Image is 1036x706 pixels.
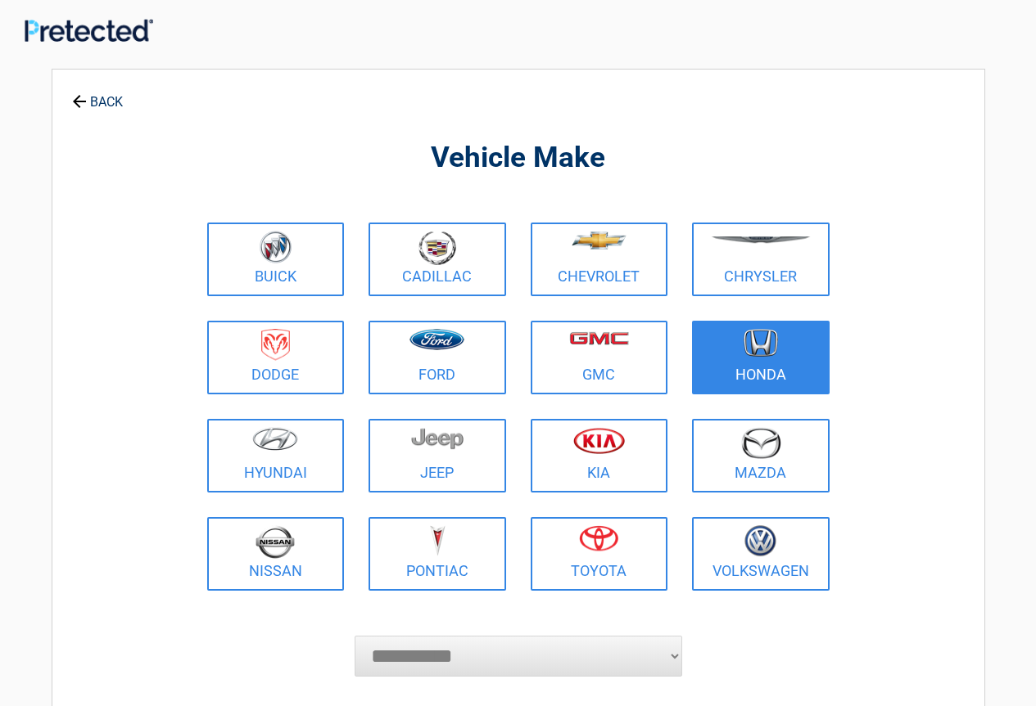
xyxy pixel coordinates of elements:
img: honda [744,329,778,357]
a: Buick [207,223,345,296]
img: toyota [579,525,618,551]
img: gmc [569,331,629,345]
a: Chrysler [692,223,830,296]
a: GMC [531,321,668,394]
img: chevrolet [572,232,627,250]
img: cadillac [418,231,456,265]
a: Chevrolet [531,223,668,296]
img: nissan [256,525,295,559]
a: Hyundai [207,419,345,492]
a: Mazda [692,419,830,492]
a: BACK [69,80,126,109]
a: Dodge [207,321,345,394]
img: Main Logo [25,19,153,42]
img: buick [260,231,292,263]
a: Cadillac [369,223,506,296]
img: hyundai [252,427,298,451]
a: Pontiac [369,517,506,591]
img: dodge [261,329,290,361]
img: volkswagen [744,525,776,557]
a: Ford [369,321,506,394]
a: Jeep [369,419,506,492]
a: Honda [692,321,830,394]
img: pontiac [429,525,446,556]
a: Volkswagen [692,517,830,591]
a: Kia [531,419,668,492]
a: Nissan [207,517,345,591]
img: ford [409,329,464,350]
img: mazda [740,427,781,459]
img: jeep [411,427,464,450]
h2: Vehicle Make [203,139,834,178]
img: kia [573,427,625,454]
a: Toyota [531,517,668,591]
img: chrysler [711,236,811,244]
